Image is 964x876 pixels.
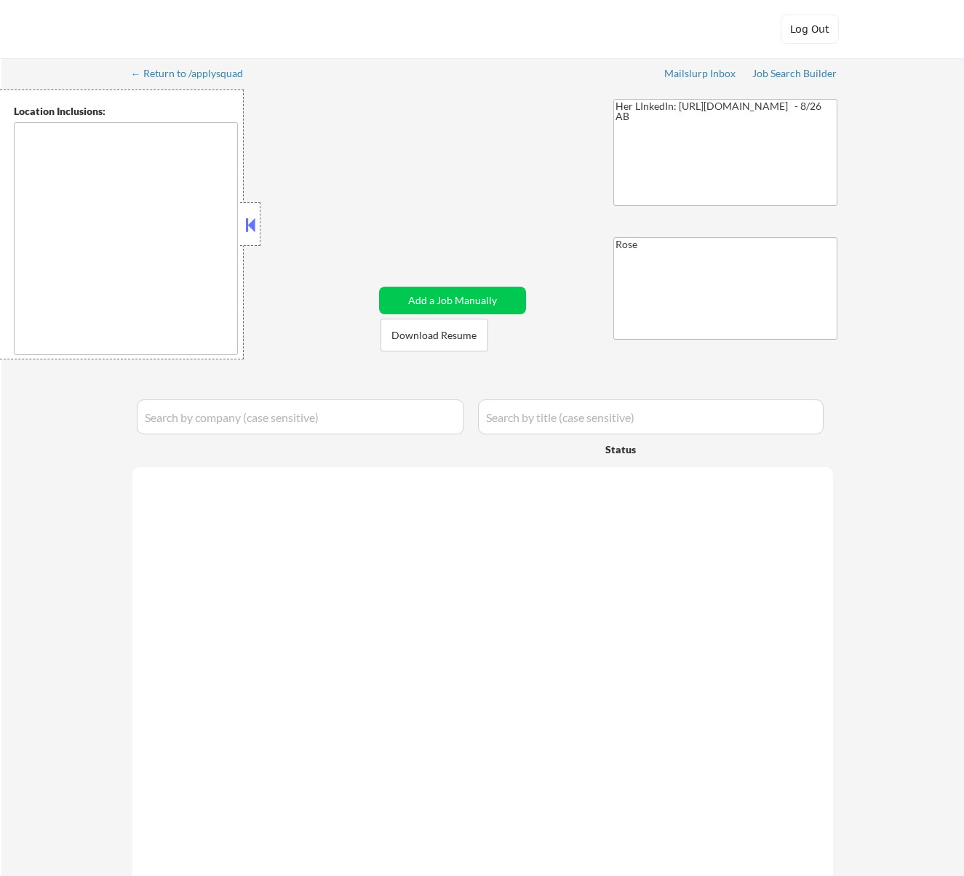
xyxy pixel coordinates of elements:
[605,436,730,462] div: Status
[14,104,238,119] div: Location Inclusions:
[379,287,526,314] button: Add a Job Manually
[752,68,837,79] div: Job Search Builder
[664,68,737,79] div: Mailslurp Inbox
[664,68,737,82] a: Mailslurp Inbox
[131,68,257,82] a: ← Return to /applysquad
[381,319,488,351] button: Download Resume
[478,399,824,434] input: Search by title (case sensitive)
[137,399,464,434] input: Search by company (case sensitive)
[131,68,257,79] div: ← Return to /applysquad
[781,15,839,44] button: Log Out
